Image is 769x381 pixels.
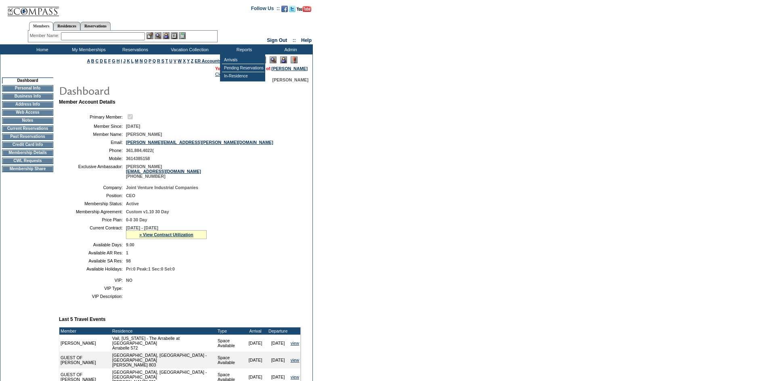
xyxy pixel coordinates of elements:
a: E [104,58,107,63]
td: Primary Member: [62,113,123,121]
td: Personal Info [2,85,53,92]
div: Member Name: [30,32,61,39]
a: Members [29,22,54,31]
span: 98 [126,258,131,263]
a: Subscribe to our YouTube Channel [297,8,311,13]
img: View [155,32,161,39]
td: Home [18,44,65,54]
span: 1 [126,250,128,255]
td: Past Reservations [2,133,53,140]
a: A [87,58,90,63]
td: VIP Type: [62,286,123,291]
td: Membership Details [2,150,53,156]
span: CEO [126,193,135,198]
td: Available AR Res: [62,250,123,255]
td: [PERSON_NAME] [59,335,111,352]
td: Reservations [111,44,157,54]
td: GUEST OF [PERSON_NAME] [59,352,111,369]
a: V [174,58,176,63]
td: Vail, [US_STATE] - The Arrabelle at [GEOGRAPHIC_DATA] Arrabelle 572 [111,335,216,352]
a: Clear [215,72,226,77]
a: C [95,58,98,63]
img: Subscribe to our YouTube Channel [297,6,311,12]
span: [DATE] [126,124,140,129]
a: view [291,341,299,346]
a: L [131,58,134,63]
img: Log Concern/Member Elevation [291,56,298,63]
a: J [123,58,126,63]
img: View Mode [270,56,277,63]
b: Member Account Details [59,99,115,105]
td: Available SA Res: [62,258,123,263]
span: [DATE] - [DATE] [126,225,158,230]
td: My Memberships [65,44,111,54]
span: You are acting on behalf of: [215,66,308,71]
td: Pending Reservations [222,64,264,72]
a: T [166,58,168,63]
a: G [112,58,115,63]
a: [EMAIL_ADDRESS][DOMAIN_NAME] [126,169,201,174]
a: view [291,358,299,362]
span: :: [293,37,296,43]
td: Phone: [62,148,123,153]
a: H [117,58,120,63]
span: Joint Venture Industrial Companies [126,185,198,190]
td: [DATE] [267,335,289,352]
span: Custom v1.10 30 Day [126,209,169,214]
td: [GEOGRAPHIC_DATA], [GEOGRAPHIC_DATA] - [GEOGRAPHIC_DATA] [PERSON_NAME] 803 [111,352,216,369]
td: Member Name: [62,132,123,137]
td: Membership Status: [62,201,123,206]
td: Business Info [2,93,53,100]
td: Member Since: [62,124,123,129]
td: Email: [62,140,123,145]
td: Membership Share [2,166,53,172]
td: Exclusive Ambassador: [62,164,123,179]
a: M [135,58,138,63]
img: Become our fan on Facebook [281,6,288,12]
a: » View Contract Utilization [139,232,193,237]
span: 3614385158 [126,156,150,161]
b: Last 5 Travel Events [59,316,105,322]
span: 0-0 30 Day [126,217,147,222]
img: b_calculator.gif [179,32,186,39]
a: W [178,58,182,63]
a: B [91,58,94,63]
a: X [183,58,186,63]
img: pgTtlDashboard.gif [59,82,220,98]
span: [PERSON_NAME] [PHONE_NUMBER] [126,164,201,179]
a: view [291,375,299,379]
td: Reports [220,44,266,54]
img: Reservations [171,32,178,39]
a: Q [153,58,156,63]
span: Pri:0 Peak:1 Sec:0 Sel:0 [126,266,175,271]
span: [PERSON_NAME] [272,77,308,82]
a: R [157,58,160,63]
td: Web Access [2,109,53,116]
td: Current Contract: [62,225,123,239]
td: VIP Description: [62,294,123,299]
span: Active [126,201,139,206]
a: D [100,58,103,63]
a: Y [187,58,190,63]
td: Notes [2,117,53,124]
a: K [127,58,130,63]
a: Residences [53,22,80,30]
a: O [144,58,147,63]
a: I [121,58,122,63]
td: Dashboard [2,77,53,83]
a: N [140,58,143,63]
td: Membership Agreement: [62,209,123,214]
span: 361.884.4022( [126,148,154,153]
a: P [149,58,151,63]
td: Residence [111,327,216,335]
td: Arrival [244,327,267,335]
td: Current Reservations [2,125,53,132]
span: 9.00 [126,242,134,247]
td: Arrivals [222,56,264,64]
a: Z [191,58,194,63]
td: [DATE] [244,335,267,352]
td: Type [216,327,244,335]
td: Position: [62,193,123,198]
td: VIP: [62,278,123,283]
td: Departure [267,327,289,335]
